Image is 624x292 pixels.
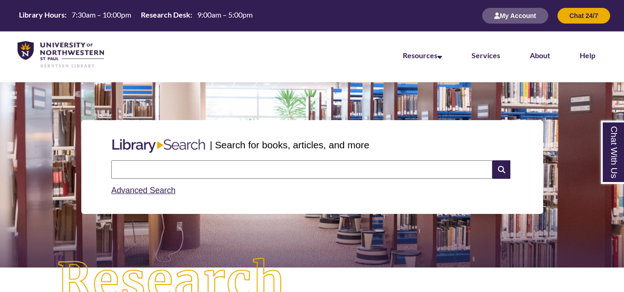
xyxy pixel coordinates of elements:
a: Services [472,51,500,60]
img: UNWSP Library Logo [18,41,104,68]
a: Hours Today [15,10,256,22]
button: My Account [482,8,548,24]
th: Library Hours: [15,10,68,20]
button: Chat 24/7 [557,8,610,24]
i: Search [492,160,510,179]
span: 7:30am – 10:00pm [72,10,131,19]
th: Research Desk: [137,10,194,20]
p: | Search for books, articles, and more [210,138,369,152]
a: Advanced Search [111,186,176,195]
a: Resources [403,51,442,60]
table: Hours Today [15,10,256,21]
a: Help [580,51,595,60]
a: My Account [482,12,548,19]
span: 9:00am – 5:00pm [197,10,253,19]
a: Chat 24/7 [557,12,610,19]
img: Libary Search [108,135,210,157]
a: About [530,51,550,60]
